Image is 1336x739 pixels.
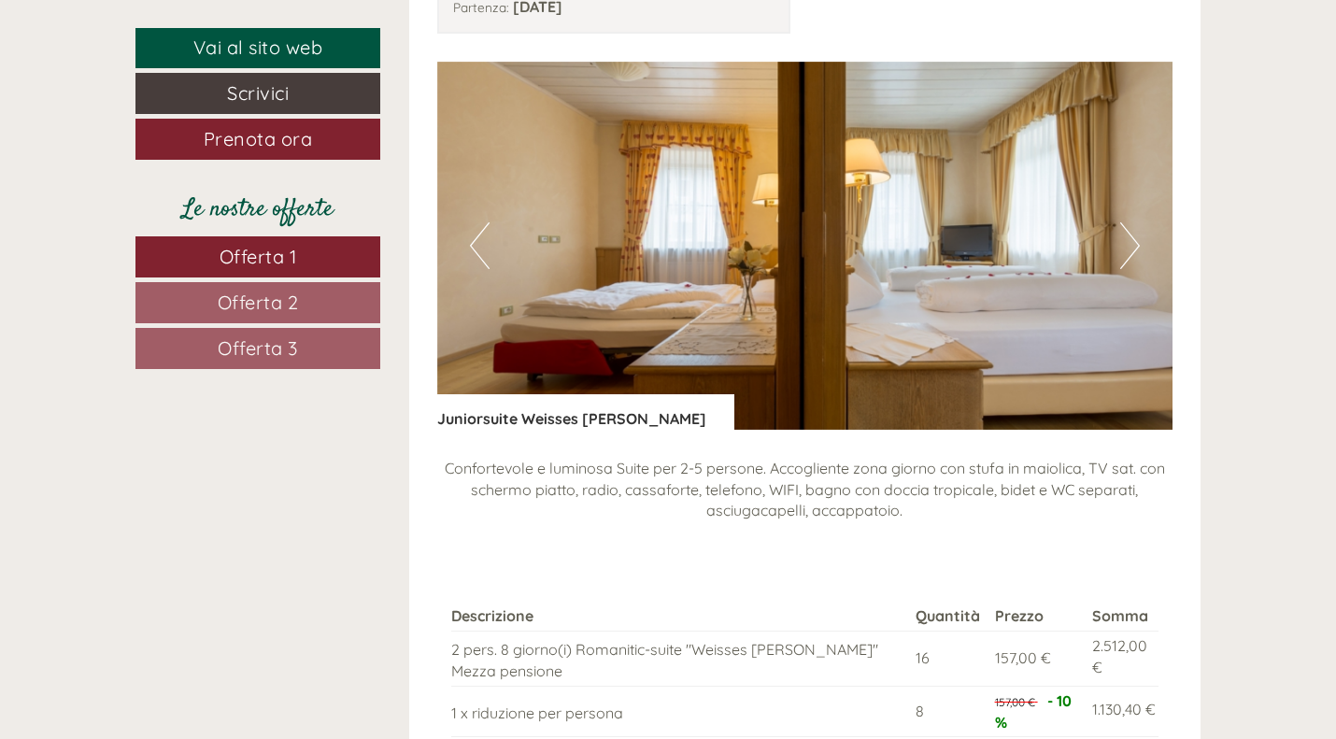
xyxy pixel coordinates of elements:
span: 157,00 € [995,695,1035,709]
th: Prezzo [988,602,1086,631]
button: Previous [470,222,490,269]
button: Invia [635,484,737,525]
div: Hotel Weisses Lamm [28,54,295,69]
a: Scrivici [135,73,380,114]
span: 157,00 € [995,648,1051,667]
span: - 10 % [995,691,1072,732]
td: 1 x riduzione per persona [451,686,908,737]
td: 8 [908,686,988,737]
td: 1.130,40 € [1085,686,1158,737]
p: Confortevole e luminosa Suite per 2-5 persone. Accogliente zona giorno con stufa in maiolica, TV ... [437,458,1173,522]
span: Offerta 2 [218,291,299,314]
div: Juniorsuite Weisses [PERSON_NAME] [437,394,734,430]
td: 2.512,00 € [1085,632,1158,687]
a: Vai al sito web [135,28,380,68]
div: Buon giorno, come possiamo aiutarla? [14,50,305,107]
th: Quantità [908,602,988,631]
td: 2 pers. 8 giorno(i) Romanitic-suite "Weisses [PERSON_NAME]" Mezza pensione [451,632,908,687]
td: 16 [908,632,988,687]
th: Somma [1085,602,1158,631]
div: venerdì [325,14,411,46]
th: Descrizione [451,602,908,631]
div: Le nostre offerte [135,192,380,227]
a: Prenota ora [135,119,380,160]
img: image [437,62,1173,430]
small: 13:20 [28,91,295,104]
button: Next [1120,222,1140,269]
span: Offerta 3 [218,336,298,360]
span: Offerta 1 [220,245,297,268]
